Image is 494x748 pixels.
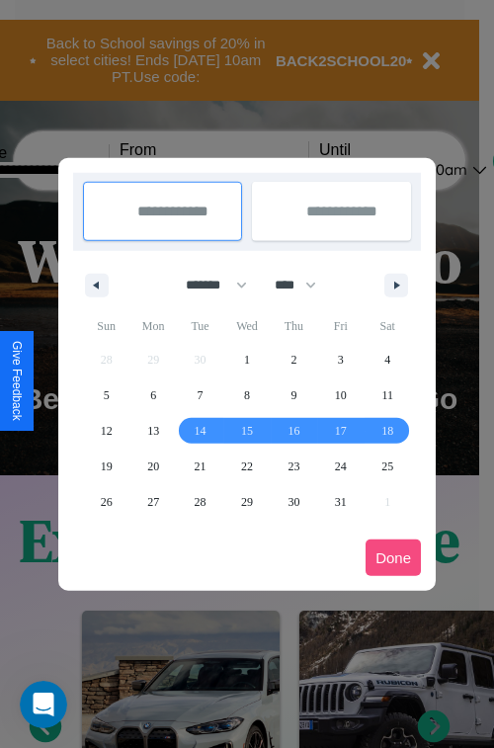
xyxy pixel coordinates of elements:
button: 15 [223,413,270,449]
span: 22 [241,449,253,484]
button: 11 [365,377,411,413]
button: 4 [365,342,411,377]
button: 24 [317,449,364,484]
button: 25 [365,449,411,484]
button: 14 [177,413,223,449]
span: 3 [338,342,344,377]
span: 6 [150,377,156,413]
button: 28 [177,484,223,520]
button: 5 [83,377,129,413]
span: 12 [101,413,113,449]
span: 20 [147,449,159,484]
span: 16 [288,413,299,449]
div: Give Feedback [10,341,24,421]
span: 19 [101,449,113,484]
span: 4 [384,342,390,377]
span: Mon [129,310,176,342]
span: 7 [198,377,204,413]
span: 5 [104,377,110,413]
button: 26 [83,484,129,520]
span: 25 [381,449,393,484]
iframe: Intercom live chat [20,681,67,728]
span: 13 [147,413,159,449]
button: 23 [271,449,317,484]
span: 2 [290,342,296,377]
span: 8 [244,377,250,413]
span: 17 [335,413,347,449]
span: 30 [288,484,299,520]
span: Sun [83,310,129,342]
span: 27 [147,484,159,520]
button: 8 [223,377,270,413]
span: 15 [241,413,253,449]
button: 18 [365,413,411,449]
span: 29 [241,484,253,520]
span: 11 [381,377,393,413]
button: 7 [177,377,223,413]
button: 6 [129,377,176,413]
button: 16 [271,413,317,449]
span: 10 [335,377,347,413]
button: 30 [271,484,317,520]
span: 21 [195,449,206,484]
button: 12 [83,413,129,449]
span: 24 [335,449,347,484]
button: 10 [317,377,364,413]
span: Thu [271,310,317,342]
span: Sat [365,310,411,342]
span: Tue [177,310,223,342]
button: 21 [177,449,223,484]
button: 27 [129,484,176,520]
button: 17 [317,413,364,449]
button: 22 [223,449,270,484]
span: 18 [381,413,393,449]
button: 19 [83,449,129,484]
span: 31 [335,484,347,520]
button: 1 [223,342,270,377]
span: Wed [223,310,270,342]
button: 20 [129,449,176,484]
button: 3 [317,342,364,377]
button: 2 [271,342,317,377]
span: 1 [244,342,250,377]
button: 13 [129,413,176,449]
span: 23 [288,449,299,484]
button: 9 [271,377,317,413]
span: 14 [195,413,206,449]
button: Done [366,540,421,576]
button: 31 [317,484,364,520]
span: 28 [195,484,206,520]
button: 29 [223,484,270,520]
span: Fri [317,310,364,342]
span: 26 [101,484,113,520]
span: 9 [290,377,296,413]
